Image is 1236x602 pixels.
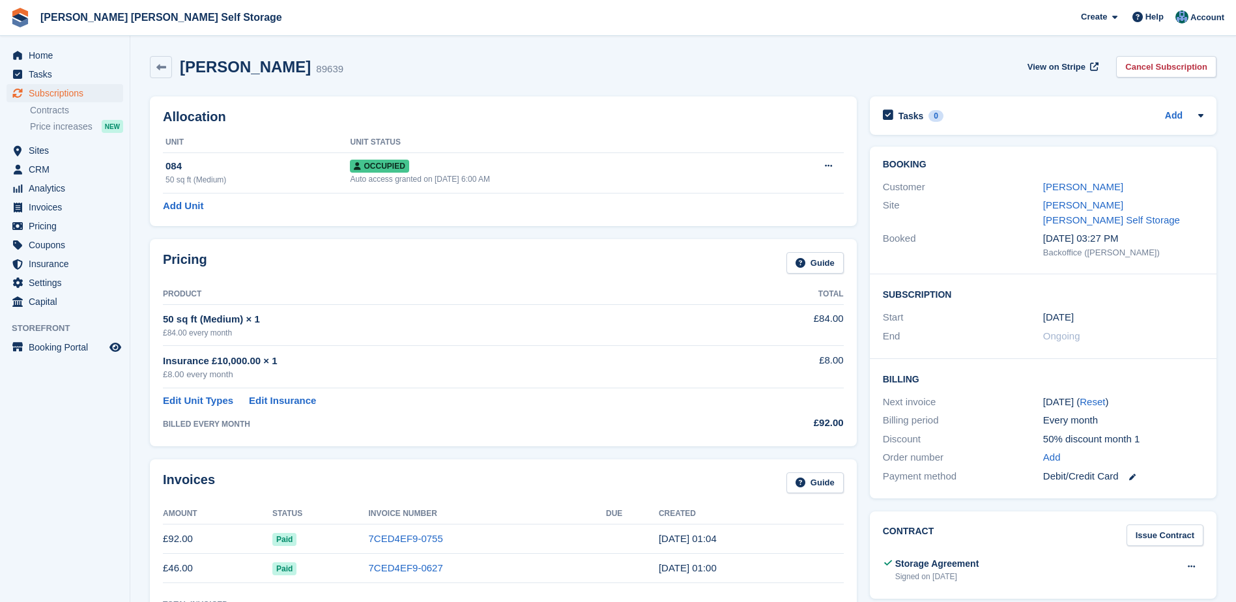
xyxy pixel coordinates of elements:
div: 89639 [316,62,343,77]
a: menu [7,198,123,216]
div: Start [883,310,1043,325]
div: £8.00 every month [163,368,732,381]
th: Product [163,284,732,305]
div: Debit/Credit Card [1043,469,1203,484]
a: menu [7,84,123,102]
span: Capital [29,293,107,311]
div: Customer [883,180,1043,195]
h2: Allocation [163,109,844,124]
a: [PERSON_NAME] [1043,181,1123,192]
span: View on Stripe [1028,61,1085,74]
span: Paid [272,533,296,546]
a: menu [7,255,123,273]
a: menu [7,217,123,235]
span: Home [29,46,107,64]
span: Paid [272,562,296,575]
span: Tasks [29,65,107,83]
a: menu [7,65,123,83]
a: Issue Contract [1127,524,1203,546]
span: Invoices [29,198,107,216]
span: Sites [29,141,107,160]
div: 50 sq ft (Medium) [165,174,350,186]
td: £8.00 [732,346,843,388]
a: menu [7,338,123,356]
a: Guide [786,252,844,274]
time: 2025-06-25 00:00:00 UTC [1043,310,1074,325]
a: Edit Insurance [249,394,316,408]
div: 50% discount month 1 [1043,432,1203,447]
img: Jake Timmins [1175,10,1188,23]
span: CRM [29,160,107,179]
a: menu [7,46,123,64]
th: Amount [163,504,272,524]
th: Unit Status [350,132,762,153]
a: Cancel Subscription [1116,56,1216,78]
a: 7CED4EF9-0755 [369,533,443,544]
a: Guide [786,472,844,494]
div: Storage Agreement [895,557,979,571]
div: Backoffice ([PERSON_NAME]) [1043,246,1203,259]
h2: Invoices [163,472,215,494]
img: stora-icon-8386f47178a22dfd0bd8f6a31ec36ba5ce8667c1dd55bd0f319d3a0aa187defe.svg [10,8,30,27]
div: Site [883,198,1043,227]
h2: Pricing [163,252,207,274]
div: 0 [928,110,943,122]
a: menu [7,274,123,292]
a: 7CED4EF9-0627 [369,562,443,573]
td: £92.00 [163,524,272,554]
a: Contracts [30,104,123,117]
div: Booked [883,231,1043,259]
span: Account [1190,11,1224,24]
div: Payment method [883,469,1043,484]
h2: Subscription [883,287,1203,300]
h2: Booking [883,160,1203,170]
div: NEW [102,120,123,133]
span: Storefront [12,322,130,335]
span: Pricing [29,217,107,235]
span: Coupons [29,236,107,254]
a: Add [1043,450,1061,465]
h2: Contract [883,524,934,546]
span: Subscriptions [29,84,107,102]
a: Add [1165,109,1183,124]
span: Insurance [29,255,107,273]
a: menu [7,160,123,179]
div: Insurance £10,000.00 × 1 [163,354,732,369]
div: 084 [165,159,350,174]
th: Created [659,504,844,524]
a: Reset [1080,396,1105,407]
span: Booking Portal [29,338,107,356]
a: [PERSON_NAME] [PERSON_NAME] Self Storage [1043,199,1180,225]
div: Next invoice [883,395,1043,410]
div: [DATE] 03:27 PM [1043,231,1203,246]
a: menu [7,141,123,160]
span: Occupied [350,160,409,173]
div: Auto access granted on [DATE] 6:00 AM [350,173,762,185]
time: 2025-06-25 00:00:59 UTC [659,562,717,573]
div: £92.00 [732,416,843,431]
span: Ongoing [1043,330,1080,341]
div: [DATE] ( ) [1043,395,1203,410]
div: Billing period [883,413,1043,428]
div: Discount [883,432,1043,447]
a: menu [7,293,123,311]
h2: Tasks [898,110,924,122]
div: End [883,329,1043,344]
span: Help [1145,10,1164,23]
a: menu [7,236,123,254]
span: Price increases [30,121,93,133]
a: menu [7,179,123,197]
div: Every month [1043,413,1203,428]
td: £46.00 [163,554,272,583]
a: Price increases NEW [30,119,123,134]
th: Unit [163,132,350,153]
span: Settings [29,274,107,292]
a: Preview store [108,339,123,355]
th: Status [272,504,368,524]
div: 50 sq ft (Medium) × 1 [163,312,732,327]
a: [PERSON_NAME] [PERSON_NAME] Self Storage [35,7,287,28]
h2: Billing [883,372,1203,385]
div: £84.00 every month [163,327,732,339]
div: Order number [883,450,1043,465]
span: Analytics [29,179,107,197]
